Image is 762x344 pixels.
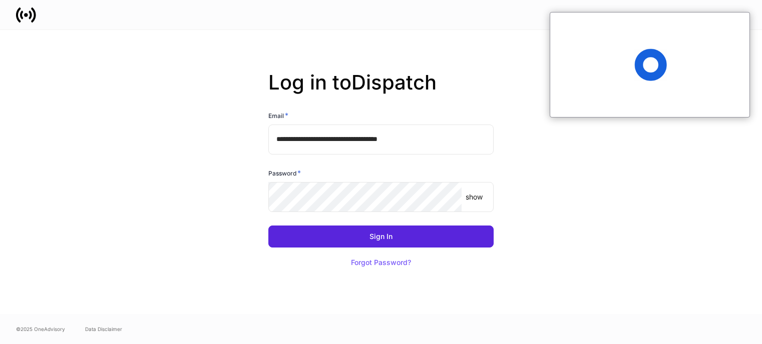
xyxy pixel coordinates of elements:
[85,325,122,333] a: Data Disclaimer
[338,251,424,273] button: Forgot Password?
[268,225,494,247] button: Sign In
[268,70,494,110] h2: Log in to Dispatch
[16,325,65,333] span: © 2025 OneAdvisory
[268,110,288,120] h6: Email
[466,192,483,202] p: show
[369,233,393,240] div: Sign In
[268,168,301,178] h6: Password
[634,48,667,81] span: Loading
[351,259,411,266] div: Forgot Password?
